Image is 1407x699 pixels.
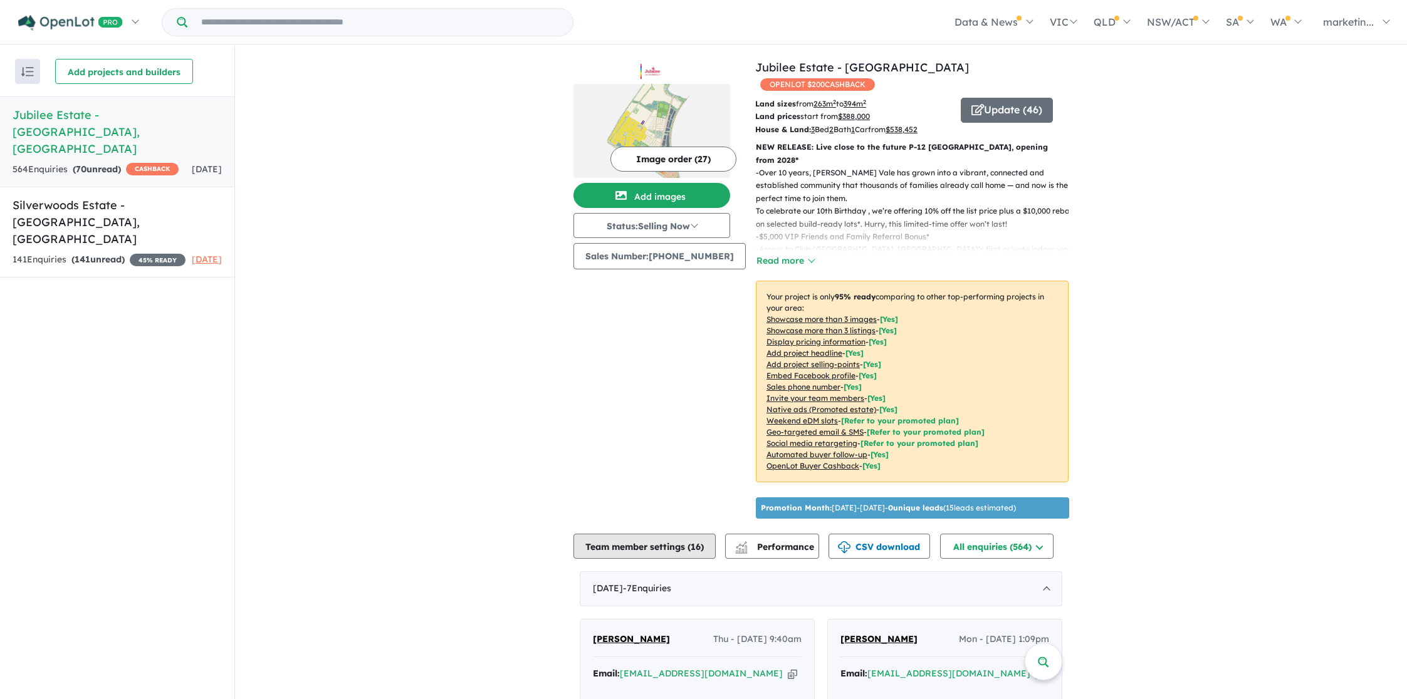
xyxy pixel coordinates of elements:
sup: 2 [833,98,836,105]
div: 564 Enquir ies [13,162,179,177]
b: Land sizes [755,99,796,108]
button: Performance [725,534,819,559]
u: 3 [811,125,815,134]
u: Showcase more than 3 images [766,314,877,324]
u: Invite your team members [766,393,864,403]
u: 1 [851,125,855,134]
span: [ Yes ] [863,360,881,369]
u: Add project headline [766,348,842,358]
p: - $5,000 VIP Friends and Family Referral Bonus* [756,230,1079,243]
img: download icon [838,541,850,554]
span: [Yes] [879,405,897,414]
span: 141 [75,254,90,265]
span: 70 [76,163,86,175]
p: - Access to Club [GEOGRAPHIC_DATA], [GEOGRAPHIC_DATA]’s first private indoor water park which fea... [756,243,1079,281]
b: Promotion Month: [761,503,832,512]
div: [DATE] [580,571,1062,606]
p: from [755,98,951,110]
p: - Over 10 years, [PERSON_NAME] Vale has grown into a vibrant, connected and established community... [756,167,1079,230]
span: [ Yes ] [879,326,897,335]
strong: Email: [593,668,620,679]
button: CSV download [829,534,930,559]
span: [ Yes ] [869,337,887,346]
u: $ 388,000 [838,111,870,121]
p: NEW RELEASE: Live close to the future P-12 [GEOGRAPHIC_DATA], opening from 2028* [756,141,1069,167]
span: [PERSON_NAME] [840,633,918,645]
button: Add images [573,183,730,208]
p: Bed Bath Car from [755,123,951,136]
u: Native ads (Promoted estate) [766,405,876,414]
u: Automated buyer follow-up [766,450,867,459]
span: CASHBACK [126,163,179,175]
u: Geo-targeted email & SMS [766,427,864,437]
span: [Refer to your promoted plan] [867,427,985,437]
span: 45 % READY [130,254,186,266]
p: Your project is only comparing to other top-performing projects in your area: - - - - - - - - - -... [756,281,1069,482]
button: Status:Selling Now [573,213,730,238]
u: Add project selling-points [766,360,860,369]
p: start from [755,110,951,123]
span: marketin... [1323,16,1374,28]
a: Jubilee Estate - [GEOGRAPHIC_DATA] [755,60,969,75]
button: Team member settings (16) [573,534,716,559]
u: Sales phone number [766,382,840,391]
span: [PERSON_NAME] [593,633,670,645]
input: Try estate name, suburb, builder or developer [190,9,570,36]
button: Update (46) [961,98,1053,123]
h5: Silverwoods Estate - [GEOGRAPHIC_DATA] , [GEOGRAPHIC_DATA] [13,197,222,247]
img: Openlot PRO Logo White [18,15,123,31]
span: [DATE] [192,163,222,175]
u: 394 m [844,99,866,108]
img: line-chart.svg [736,541,747,548]
span: [Refer to your promoted plan] [841,416,959,425]
u: $ 538,452 [886,125,918,134]
strong: Email: [840,668,867,679]
img: sort.svg [21,67,34,76]
b: Land prices [755,111,800,121]
img: Jubilee Estate - Wyndham Vale [573,84,730,178]
u: Social media retargeting [766,438,857,448]
b: 0 unique leads [888,503,943,512]
span: Mon - [DATE] 1:09pm [959,632,1049,647]
span: [ Yes ] [880,314,898,324]
b: 95 % ready [835,292,876,301]
u: Display pricing information [766,337,866,346]
span: 16 [691,541,701,552]
a: [PERSON_NAME] [593,632,670,647]
a: [PERSON_NAME] [840,632,918,647]
a: [EMAIL_ADDRESS][DOMAIN_NAME] [867,668,1030,679]
span: Performance [737,541,814,552]
a: Jubilee Estate - Wyndham Vale LogoJubilee Estate - Wyndham Vale [573,59,730,178]
sup: 2 [863,98,866,105]
button: Add projects and builders [55,59,193,84]
h5: Jubilee Estate - [GEOGRAPHIC_DATA] , [GEOGRAPHIC_DATA] [13,106,222,157]
a: [EMAIL_ADDRESS][DOMAIN_NAME] [620,668,783,679]
span: [Refer to your promoted plan] [860,438,978,448]
strong: ( unread) [71,254,125,265]
span: [DATE] [192,254,222,265]
span: [Yes] [862,461,881,470]
div: 141 Enquir ies [13,252,186,267]
u: Showcase more than 3 listings [766,326,876,335]
u: OpenLot Buyer Cashback [766,461,859,470]
img: bar-chart.svg [735,546,748,554]
button: All enquiries (564) [940,534,1054,559]
button: Read more [756,254,815,268]
span: [ Yes ] [845,348,864,358]
span: to [836,99,866,108]
p: [DATE] - [DATE] - ( 15 leads estimated) [761,502,1016,514]
span: OPENLOT $ 200 CASHBACK [760,78,875,91]
u: Embed Facebook profile [766,371,855,380]
u: 263 m [813,99,836,108]
span: [ Yes ] [859,371,877,380]
img: Jubilee Estate - Wyndham Vale Logo [578,64,725,79]
strong: ( unread) [73,163,121,175]
u: 2 [829,125,834,134]
u: Weekend eDM slots [766,416,838,425]
button: Image order (27) [610,147,736,172]
span: - 7 Enquir ies [623,582,671,594]
button: Copy [788,667,797,680]
span: [ Yes ] [867,393,886,403]
span: Thu - [DATE] 9:40am [713,632,802,647]
b: House & Land: [755,125,811,134]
